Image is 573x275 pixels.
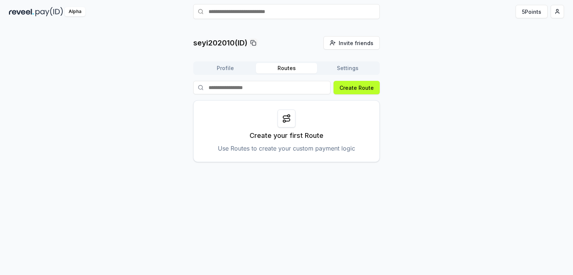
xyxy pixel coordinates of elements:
button: Settings [317,63,378,73]
p: Create your first Route [250,130,323,141]
img: reveel_dark [9,7,34,16]
button: Create Route [334,81,380,94]
button: Profile [195,63,256,73]
div: Alpha [65,7,85,16]
p: Use Routes to create your custom payment logic [218,144,355,153]
button: Routes [256,63,317,73]
p: seyi202010(ID) [193,38,247,48]
button: 5Points [516,5,548,18]
button: Invite friends [323,36,380,50]
img: pay_id [35,7,63,16]
span: Invite friends [339,39,373,47]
